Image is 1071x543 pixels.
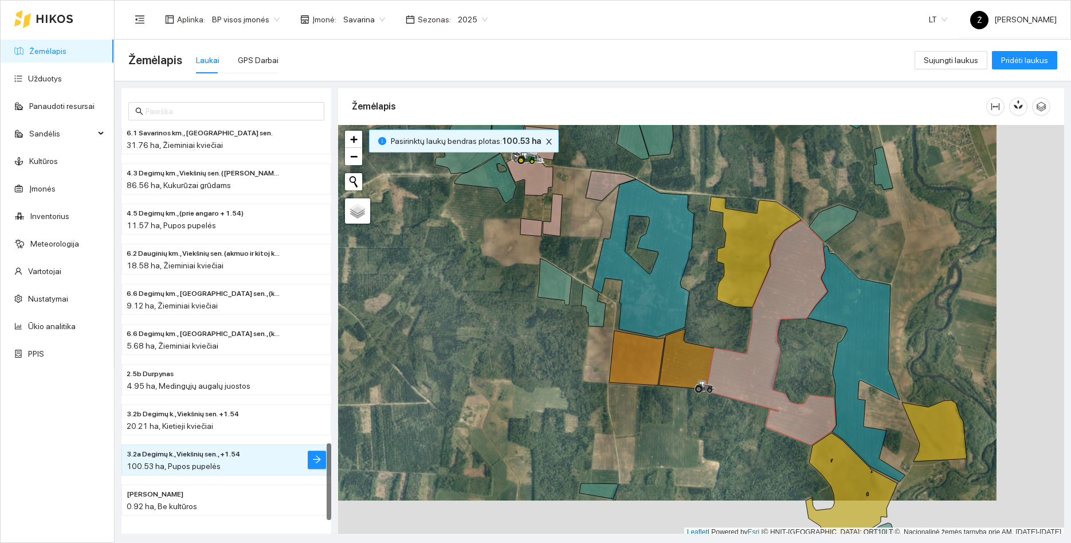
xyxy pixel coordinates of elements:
[127,128,273,139] span: 6.1 Savarinos km., Viekšnių sen.
[28,294,68,303] a: Nustatymai
[29,184,56,193] a: Įmonės
[29,157,58,166] a: Kultūros
[196,54,219,67] div: Laukai
[127,489,183,500] span: ŽUB SAVARINA BAZĖ
[915,51,987,69] button: Sujungti laukus
[986,97,1005,116] button: column-width
[345,148,362,165] a: Zoom out
[127,502,197,511] span: 0.92 ha, Be kultūros
[345,131,362,148] a: Zoom in
[418,13,451,26] span: Sezonas :
[127,301,218,310] span: 9.12 ha, Žieminiai kviečiai
[1001,54,1048,67] span: Pridėti laukus
[29,101,95,111] a: Panaudoti resursai
[458,11,488,28] span: 2025
[924,54,978,67] span: Sujungti laukus
[992,51,1057,69] button: Pridėti laukus
[992,56,1057,65] a: Pridėti laukus
[127,140,223,150] span: 31.76 ha, Žieminiai kviečiai
[28,322,76,331] a: Ūkio analitika
[30,212,69,221] a: Inventorius
[135,14,145,25] span: menu-fold
[28,267,61,276] a: Vartotojai
[684,528,1064,537] div: | Powered by © HNIT-[GEOGRAPHIC_DATA]; ORT10LT ©, Nacionalinė žemės tarnyba prie AM, [DATE]-[DATE]
[146,105,317,118] input: Paieška
[28,74,62,83] a: Užduotys
[177,13,205,26] span: Aplinka :
[127,409,239,420] span: 3.2b Degimų k., Viekšnių sen. +1.54
[127,329,280,339] span: 6.6 Degimų km., Savarinos sen., (kitoj pusėj malūno)
[135,107,143,115] span: search
[128,8,151,31] button: menu-fold
[29,122,95,145] span: Sandėlis
[915,56,987,65] a: Sujungti laukus
[350,132,358,146] span: +
[127,462,221,471] span: 100.53 ha, Pupos pupelės
[343,11,385,28] span: Savarina
[127,381,250,390] span: 4.95 ha, Medingųjų augalų juostos
[300,15,309,24] span: shop
[543,138,555,146] span: close
[127,341,218,350] span: 5.68 ha, Žieminiai kviečiai
[350,149,358,163] span: −
[391,135,541,147] span: Pasirinktų laukų bendras plotas :
[127,208,244,219] span: 4.5 Degimų km., (prie angaro + 1.54)
[127,221,216,230] span: 11.57 ha, Pupos pupelės
[312,455,321,466] span: arrow-right
[542,135,556,149] button: close
[762,528,763,536] span: |
[127,261,223,270] span: 18.58 ha, Žieminiai kviečiai
[28,349,44,358] a: PPIS
[127,181,231,190] span: 86.56 ha, Kukurūzai grūdams
[127,449,240,460] span: 3.2a Degimų k., Viekšnių sen., +1.54
[345,173,362,190] button: Initiate a new search
[127,168,280,179] span: 4.3 Degimų km., Viekšnių sen. (Prie malūno)
[929,11,947,28] span: LT
[128,51,182,69] span: Žemėlapis
[748,528,760,536] a: Esri
[212,11,280,28] span: BP visos įmonės
[127,421,213,431] span: 20.21 ha, Kietieji kviečiai
[502,136,541,146] b: 100.53 ha
[29,46,66,56] a: Žemėlapis
[308,451,326,469] button: arrow-right
[352,90,986,123] div: Žemėlapis
[977,11,982,29] span: Ž
[312,13,336,26] span: Įmonė :
[30,239,79,248] a: Meteorologija
[406,15,415,24] span: calendar
[127,248,280,259] span: 6.2 Dauginių km., Viekšnių sen. (akmuo ir kitoj kelio pusėj)
[238,54,278,67] div: GPS Darbai
[127,288,280,299] span: 6.6 Degimų km., Savarinos sen., (kitoj pusėj malūno)
[345,198,370,224] a: Layers
[687,528,708,536] a: Leaflet
[987,102,1004,111] span: column-width
[378,137,386,145] span: info-circle
[970,15,1057,24] span: [PERSON_NAME]
[165,15,174,24] span: layout
[127,369,174,380] span: 2.5b Durpynas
